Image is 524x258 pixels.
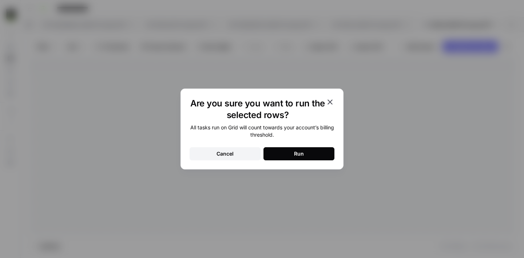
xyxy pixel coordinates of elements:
[190,124,334,138] div: All tasks run on Grid will count towards your account’s billing threshold.
[190,147,261,160] button: Cancel
[217,150,234,157] div: Cancel
[190,98,326,121] h1: Are you sure you want to run the selected rows?
[263,147,334,160] button: Run
[294,150,304,157] div: Run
